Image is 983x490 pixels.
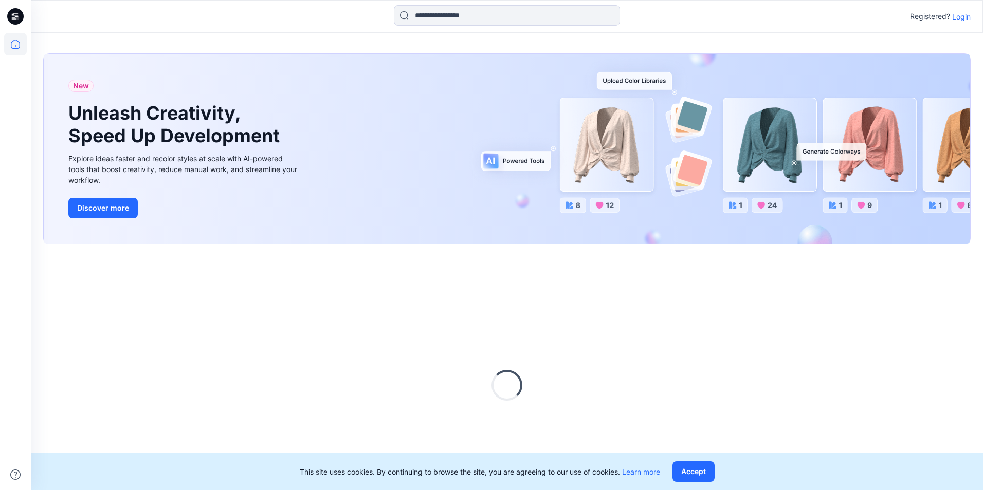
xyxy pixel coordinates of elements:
p: This site uses cookies. By continuing to browse the site, you are agreeing to our use of cookies. [300,466,660,477]
p: Login [952,11,971,22]
button: Accept [672,461,715,482]
span: New [73,80,89,92]
a: Learn more [622,467,660,476]
div: Explore ideas faster and recolor styles at scale with AI-powered tools that boost creativity, red... [68,153,300,185]
p: Registered? [910,10,950,23]
a: Discover more [68,198,300,218]
button: Discover more [68,198,138,218]
h1: Unleash Creativity, Speed Up Development [68,102,284,146]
